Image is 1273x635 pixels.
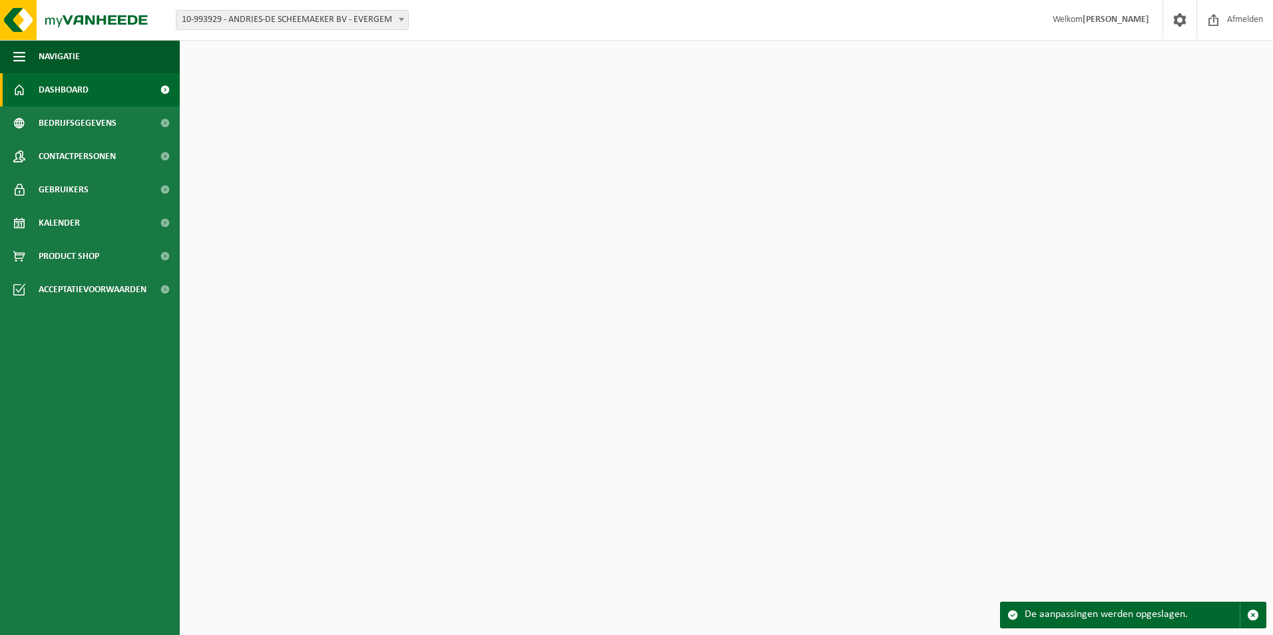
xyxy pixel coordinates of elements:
[39,206,80,240] span: Kalender
[39,240,99,273] span: Product Shop
[39,73,89,106] span: Dashboard
[1083,15,1149,25] strong: [PERSON_NAME]
[176,11,408,29] span: 10-993929 - ANDRIES-DE SCHEEMAEKER BV - EVERGEM
[39,273,146,306] span: Acceptatievoorwaarden
[39,40,80,73] span: Navigatie
[39,106,117,140] span: Bedrijfsgegevens
[39,173,89,206] span: Gebruikers
[176,10,409,30] span: 10-993929 - ANDRIES-DE SCHEEMAEKER BV - EVERGEM
[1025,602,1240,628] div: De aanpassingen werden opgeslagen.
[39,140,116,173] span: Contactpersonen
